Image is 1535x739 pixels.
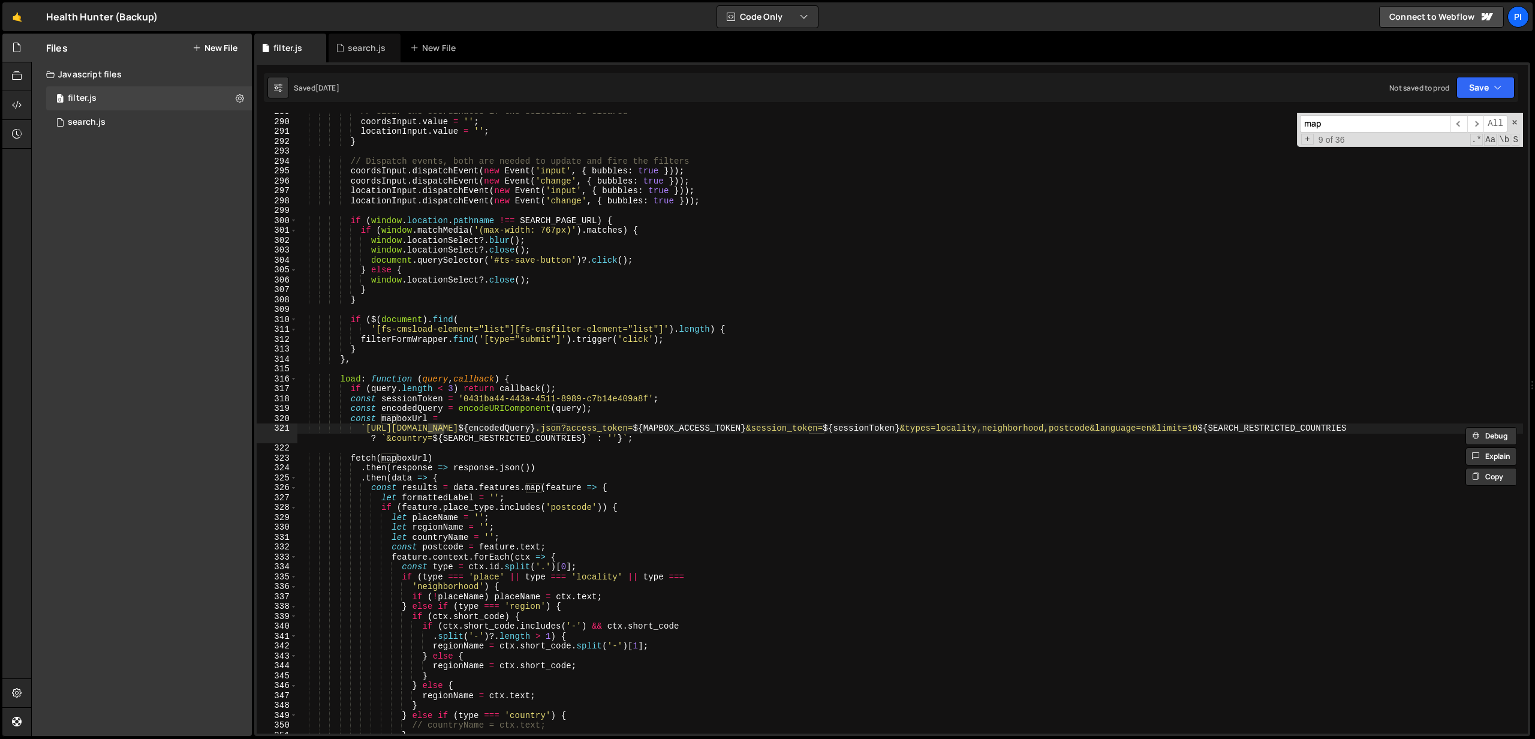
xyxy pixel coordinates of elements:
span: Search In Selection [1512,134,1519,146]
div: search.js [68,117,106,128]
button: Copy [1465,468,1517,486]
div: 325 [257,473,297,483]
div: 346 [257,681,297,691]
div: 324 [257,463,297,473]
div: 298 [257,196,297,206]
div: [DATE] [315,83,339,93]
div: 329 [257,513,297,523]
div: 302 [257,236,297,246]
div: 297 [257,186,297,196]
div: 307 [257,285,297,295]
div: 290 [257,117,297,127]
button: Save [1456,77,1515,98]
div: 306 [257,275,297,286]
div: 17148/47348.js [46,86,252,110]
div: 299 [257,206,297,216]
div: 323 [257,453,297,464]
div: 334 [257,562,297,572]
div: 339 [257,612,297,622]
div: 293 [257,146,297,157]
div: 340 [257,621,297,632]
div: 300 [257,216,297,226]
div: 317 [257,384,297,394]
div: search.js [348,42,386,54]
div: 350 [257,720,297,731]
span: CaseSensitive Search [1484,134,1497,146]
div: 315 [257,364,297,374]
a: Pi [1507,6,1529,28]
div: 347 [257,691,297,701]
div: 314 [257,355,297,365]
div: 308 [257,295,297,305]
div: 337 [257,592,297,602]
div: filter.js [273,42,302,54]
div: 295 [257,166,297,176]
div: 332 [257,542,297,552]
div: 322 [257,443,297,453]
div: 327 [257,493,297,503]
span: ​ [1450,115,1467,133]
div: 348 [257,701,297,711]
button: Debug [1465,427,1517,445]
div: 320 [257,414,297,424]
input: Search for [1300,115,1450,133]
div: New File [410,42,460,54]
div: 301 [257,226,297,236]
div: 296 [257,176,297,187]
span: 9 of 36 [1314,135,1350,145]
h2: Files [46,41,68,55]
span: ​ [1467,115,1484,133]
div: 309 [257,305,297,315]
div: 318 [257,394,297,404]
div: 344 [257,661,297,671]
button: Explain [1465,447,1517,465]
div: Health Hunter (Backup) [46,10,158,24]
div: 341 [257,632,297,642]
div: 310 [257,315,297,325]
div: 331 [257,533,297,543]
div: 305 [257,265,297,275]
span: Whole Word Search [1498,134,1510,146]
div: 321 [257,423,297,443]
div: Not saved to prod [1389,83,1449,93]
div: Javascript files [32,62,252,86]
div: 333 [257,552,297,563]
div: 17148/47349.js [46,110,252,134]
div: Saved [294,83,339,93]
div: 326 [257,483,297,493]
span: 0 [56,95,64,104]
div: 328 [257,503,297,513]
div: 316 [257,374,297,384]
div: 294 [257,157,297,167]
button: Code Only [717,6,818,28]
div: 311 [257,325,297,335]
div: 291 [257,127,297,137]
span: RegExp Search [1470,134,1483,146]
div: 292 [257,137,297,147]
button: New File [192,43,237,53]
div: 330 [257,522,297,533]
a: Connect to Webflow [1379,6,1504,28]
div: 335 [257,572,297,582]
div: 336 [257,582,297,592]
div: 303 [257,245,297,256]
div: 319 [257,404,297,414]
span: Alt-Enter [1483,115,1507,133]
div: 304 [257,256,297,266]
div: filter.js [68,93,97,104]
div: 343 [257,651,297,662]
div: 313 [257,344,297,355]
div: 349 [257,711,297,721]
span: Toggle Replace mode [1301,134,1314,145]
div: 312 [257,335,297,345]
div: 338 [257,602,297,612]
div: 342 [257,641,297,651]
div: 345 [257,671,297,681]
a: 🤙 [2,2,32,31]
